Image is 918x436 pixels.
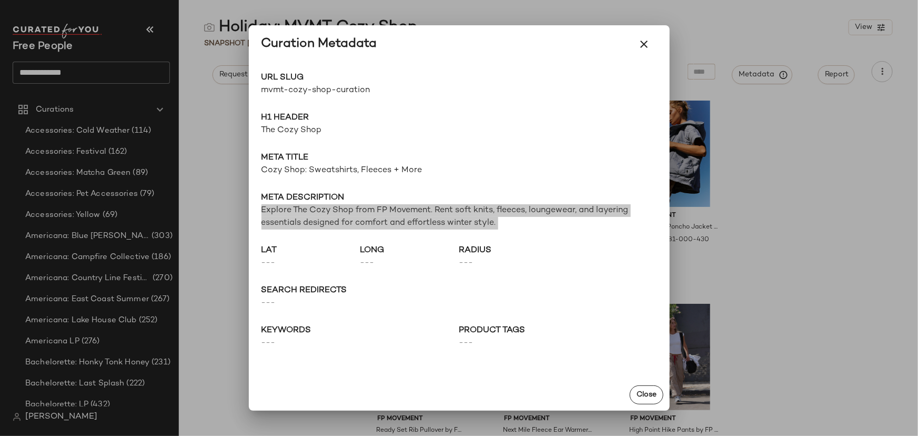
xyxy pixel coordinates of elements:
span: --- [261,297,657,310]
button: Close [630,385,663,404]
span: --- [261,257,360,270]
span: Explore The Cozy Shop from FP Movement. Rent soft knits, fleeces, loungewear, and layering essent... [261,204,657,230]
span: Cozy Shop: Sweatshirts, Fleeces + More [261,164,657,177]
span: --- [261,337,459,350]
span: Product Tags [459,324,657,337]
span: Meta description [261,192,657,204]
span: --- [459,257,558,270]
span: Meta title [261,152,657,164]
span: The Cozy Shop [261,124,657,137]
span: mvmt-cozy-shop-curation [261,84,459,97]
span: keywords [261,324,459,337]
span: lat [261,244,360,257]
span: Close [636,391,657,399]
div: Curation Metadata [261,36,377,53]
span: H1 Header [261,112,657,124]
span: --- [459,337,657,350]
span: radius [459,244,558,257]
span: search redirects [261,284,657,297]
span: --- [360,257,459,270]
span: URL Slug [261,72,459,84]
span: long [360,244,459,257]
